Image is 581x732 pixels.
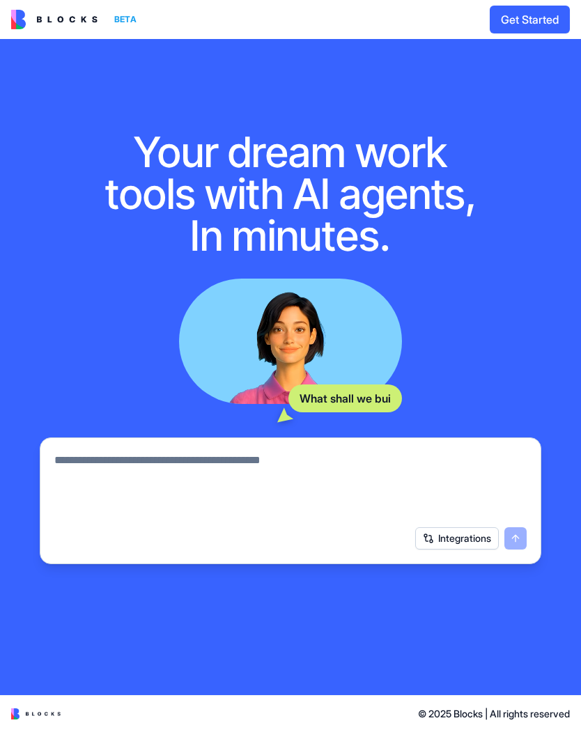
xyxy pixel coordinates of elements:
[11,10,142,29] a: BETA
[415,527,499,550] button: Integrations
[90,131,491,256] h1: Your dream work tools with AI agents, In minutes.
[109,10,142,29] div: BETA
[418,707,570,721] span: © 2025 Blocks | All rights reserved
[11,10,98,29] img: logo
[288,384,402,412] div: What shall we bui
[11,708,61,719] img: logo
[490,6,570,33] button: Get Started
